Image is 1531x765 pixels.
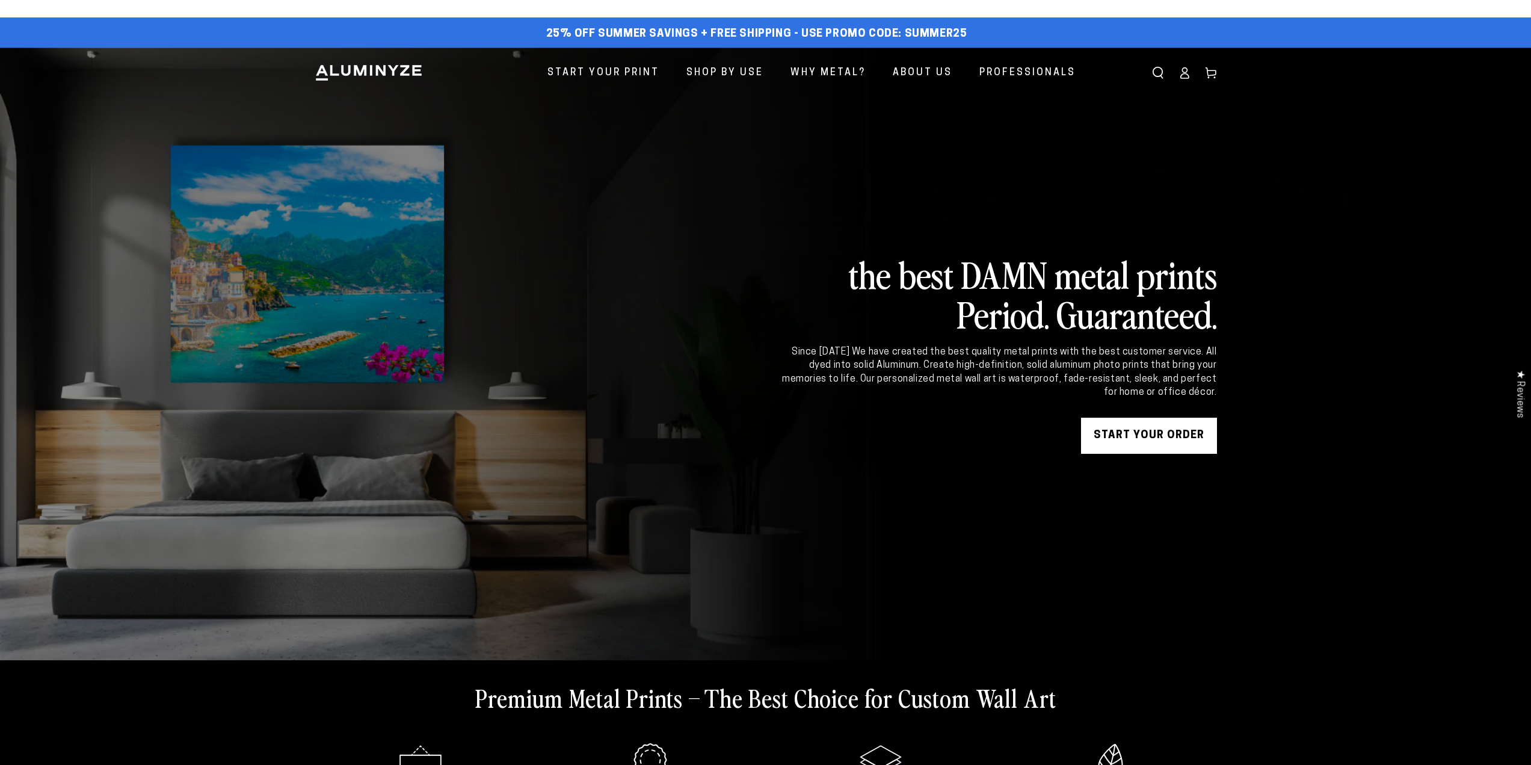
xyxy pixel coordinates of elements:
div: Click to open Judge.me floating reviews tab [1508,361,1531,427]
div: Since [DATE] We have created the best quality metal prints with the best customer service. All dy... [780,345,1217,400]
span: Professionals [979,64,1076,82]
span: Why Metal? [790,64,866,82]
span: About Us [893,64,952,82]
span: Shop By Use [686,64,763,82]
h2: Premium Metal Prints – The Best Choice for Custom Wall Art [475,682,1056,713]
span: Start Your Print [547,64,659,82]
a: Start Your Print [538,57,668,89]
span: 25% off Summer Savings + Free Shipping - Use Promo Code: SUMMER25 [546,28,967,41]
a: Shop By Use [677,57,772,89]
summary: Search our site [1145,60,1171,86]
a: START YOUR Order [1081,418,1217,454]
a: About Us [884,57,961,89]
h2: the best DAMN metal prints Period. Guaranteed. [780,254,1217,333]
a: Professionals [970,57,1085,89]
img: Aluminyze [315,64,423,82]
a: Why Metal? [781,57,875,89]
